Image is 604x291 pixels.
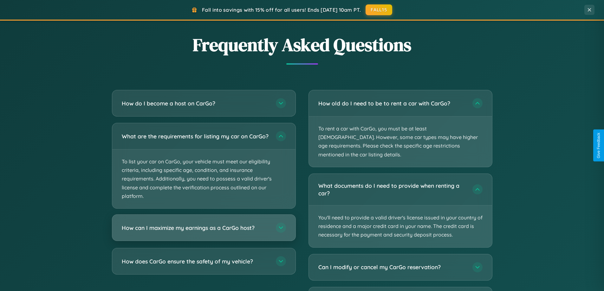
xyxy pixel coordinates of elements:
[112,149,296,208] p: To list your car on CarGo, your vehicle must meet our eligibility criteria, including specific ag...
[318,182,466,197] h3: What documents do I need to provide when renting a car?
[202,7,361,13] span: Fall into savings with 15% off for all users! Ends [DATE] 10am PT.
[309,206,492,247] p: You'll need to provide a valid driver's license issued in your country of residence and a major c...
[122,224,270,232] h3: How can I maximize my earnings as a CarGo host?
[366,4,392,15] button: FALL15
[318,263,466,271] h3: Can I modify or cancel my CarGo reservation?
[122,99,270,107] h3: How do I become a host on CarGo?
[122,257,270,265] h3: How does CarGo ensure the safety of my vehicle?
[318,99,466,107] h3: How old do I need to be to rent a car with CarGo?
[122,132,270,140] h3: What are the requirements for listing my car on CarGo?
[596,133,601,158] div: Give Feedback
[309,117,492,167] p: To rent a car with CarGo, you must be at least [DEMOGRAPHIC_DATA]. However, some car types may ha...
[112,33,492,57] h2: Frequently Asked Questions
